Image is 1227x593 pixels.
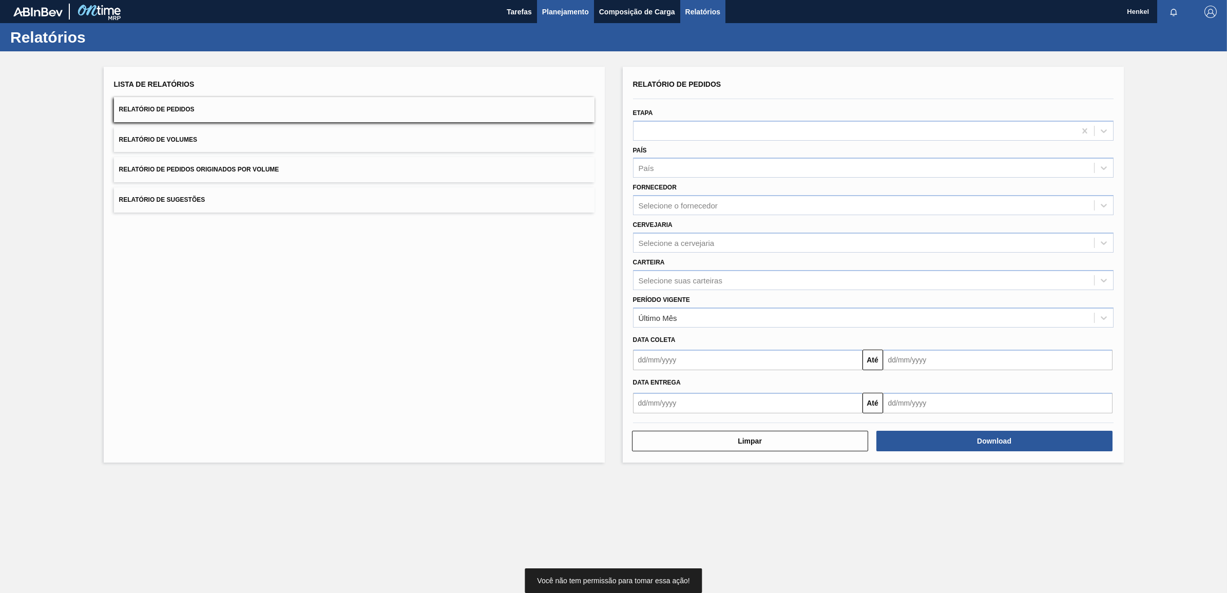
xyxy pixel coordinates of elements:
[114,80,195,88] span: Lista de Relatórios
[10,31,193,43] h1: Relatórios
[119,166,279,173] span: Relatório de Pedidos Originados por Volume
[633,350,862,370] input: dd/mm/yyyy
[507,6,532,18] span: Tarefas
[633,184,677,191] label: Fornecedor
[119,136,197,143] span: Relatório de Volumes
[119,196,205,203] span: Relatório de Sugestões
[599,6,675,18] span: Composição de Carga
[633,147,647,154] label: País
[633,379,681,386] span: Data entrega
[114,127,595,152] button: Relatório de Volumes
[633,221,673,228] label: Cervejaria
[632,431,868,451] button: Limpar
[114,187,595,213] button: Relatório de Sugestões
[119,106,195,113] span: Relatório de Pedidos
[114,157,595,182] button: Relatório de Pedidos Originados por Volume
[862,350,883,370] button: Até
[1204,6,1217,18] img: Logout
[114,97,595,122] button: Relatório de Pedidos
[639,276,722,284] div: Selecione suas carteiras
[876,431,1113,451] button: Download
[633,259,665,266] label: Carteira
[883,393,1113,413] input: dd/mm/yyyy
[639,313,677,322] div: Último Mês
[633,80,721,88] span: Relatório de Pedidos
[633,296,690,303] label: Período Vigente
[639,238,715,247] div: Selecione a cervejaria
[639,201,718,210] div: Selecione o fornecedor
[537,577,689,585] span: Você não tem permissão para tomar essa ação!
[542,6,589,18] span: Planejamento
[883,350,1113,370] input: dd/mm/yyyy
[13,7,63,16] img: TNhmsLtSVTkK8tSr43FrP2fwEKptu5GPRR3wAAAABJRU5ErkJggg==
[639,164,654,173] div: País
[685,6,720,18] span: Relatórios
[633,336,676,343] span: Data coleta
[862,393,883,413] button: Até
[633,109,653,117] label: Etapa
[633,393,862,413] input: dd/mm/yyyy
[1157,5,1190,19] button: Notificações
